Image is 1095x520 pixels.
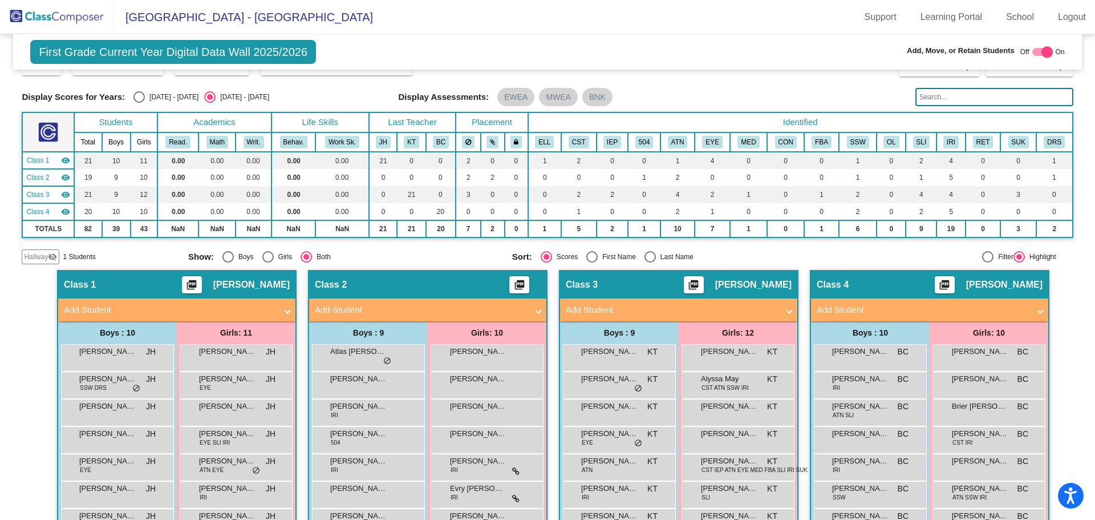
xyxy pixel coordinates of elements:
td: 0 [505,152,528,169]
button: ATN [668,136,688,148]
td: 0 [966,152,1001,169]
th: Last Teacher [369,112,456,132]
button: Writ. [244,136,264,148]
th: Dr. Sloane [1036,132,1073,152]
td: 0.00 [315,203,368,220]
span: Class 4 [26,207,49,217]
div: Last Name [656,252,693,262]
td: NaN [236,220,271,237]
mat-radio-group: Select an option [512,251,828,263]
span: Class 2 [26,172,49,183]
button: DRS [1044,136,1065,148]
td: 2 [1036,220,1073,237]
span: KT [647,346,658,358]
div: Girls: 12 [679,321,797,344]
div: Girls [274,252,293,262]
button: EYE [702,136,723,148]
span: JH [146,346,156,358]
button: KT [404,136,419,148]
td: 1 [1036,152,1073,169]
div: Boys [234,252,254,262]
td: 1 [839,152,877,169]
th: Jillian Hornbaker [369,132,398,152]
td: 0 [505,169,528,186]
td: 1 [628,220,660,237]
td: 0 [730,169,767,186]
td: 2 [456,169,481,186]
td: 0 [597,203,628,220]
td: 2 [906,152,936,169]
td: 19 [74,169,102,186]
td: 0 [528,169,561,186]
th: Daily Medication [730,132,767,152]
span: Class 2 [315,279,347,291]
mat-icon: picture_as_pdf [513,279,526,295]
td: 0.00 [198,186,236,203]
span: [GEOGRAPHIC_DATA] - [GEOGRAPHIC_DATA] [114,8,373,26]
td: 2 [481,220,505,237]
td: 1 [906,169,936,186]
td: 1 [628,169,660,186]
td: 21 [369,152,398,169]
td: 5 [936,203,965,220]
td: 0.00 [271,169,316,186]
td: 0 [628,203,660,220]
td: 0.00 [198,169,236,186]
td: 7 [695,220,730,237]
td: 0 [1036,203,1073,220]
td: 2 [597,220,628,237]
span: [PERSON_NAME] [715,279,792,291]
td: Jillian Hornbaker - No Class Name [22,152,74,169]
td: 20 [74,203,102,220]
td: 20 [426,203,456,220]
span: Display Scores for Years: [22,92,125,102]
td: 0 [628,152,660,169]
td: 2 [906,203,936,220]
td: 0 [877,203,906,220]
td: 10 [660,220,695,237]
td: 0 [966,186,1001,203]
td: 1 [804,186,839,203]
th: Total [74,132,102,152]
th: English Language Learner [528,132,561,152]
td: No teacher - No Class Name [22,169,74,186]
td: 21 [397,220,425,237]
th: Conners Completed [767,132,804,152]
th: Wears Eyeglasses [695,132,730,152]
th: Individualized Education Plan [597,132,628,152]
td: 0 [1000,169,1036,186]
td: 0 [369,169,398,186]
th: 504 Plan [628,132,660,152]
span: [PERSON_NAME] [450,346,507,357]
td: 0 [1000,203,1036,220]
td: 0 [730,152,767,169]
span: [PERSON_NAME] [79,346,136,357]
td: 0 [966,203,1001,220]
td: 0.00 [315,169,368,186]
td: 0.00 [198,152,236,169]
td: 2 [456,152,481,169]
td: 0 [1000,152,1036,169]
td: 4 [936,186,965,203]
td: 0 [1036,186,1073,203]
input: Search... [915,88,1073,106]
div: Filter [993,252,1013,262]
td: 0 [426,169,456,186]
mat-icon: visibility_off [48,252,57,261]
td: 0.00 [198,203,236,220]
td: Brittany Cornish - No Class Name [22,203,74,220]
button: RET [973,136,993,148]
button: OL [883,136,899,148]
div: Boys : 10 [58,321,177,344]
th: Placement [456,112,528,132]
div: Boys : 10 [811,321,930,344]
td: 43 [131,220,158,237]
th: Functional Behavioral Assessment/BIP [804,132,839,152]
mat-icon: visibility [61,207,70,216]
mat-radio-group: Select an option [133,91,269,103]
td: 0 [528,186,561,203]
button: SLI [913,136,930,148]
span: Class 4 [817,279,849,291]
div: Highlight [1025,252,1056,262]
mat-expansion-panel-header: Add Student [811,299,1048,321]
